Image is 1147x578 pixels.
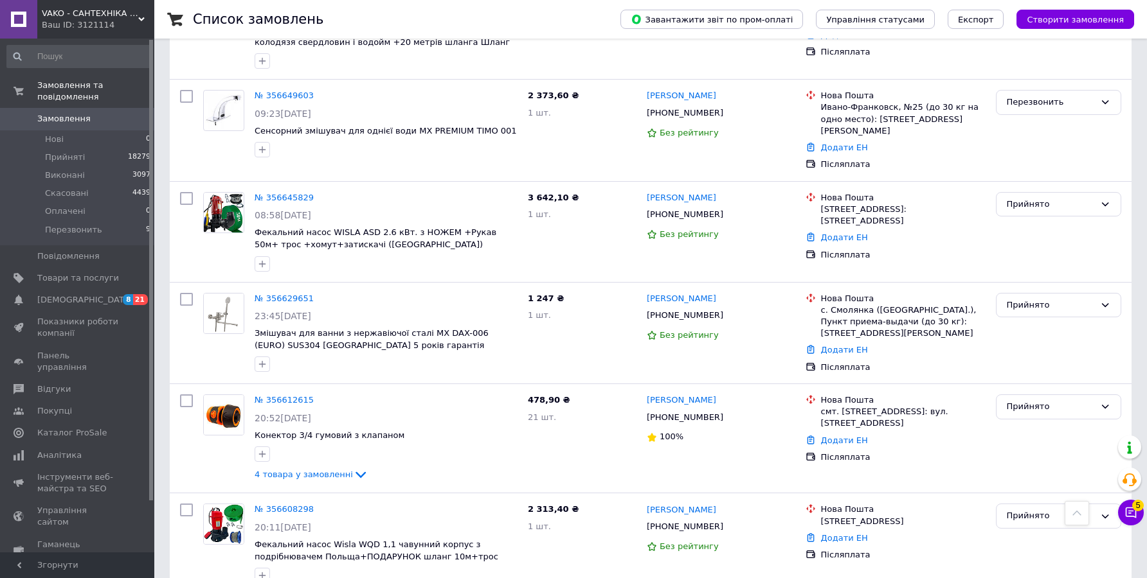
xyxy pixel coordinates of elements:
div: Післяплата [821,46,986,58]
div: Післяплата [821,549,986,561]
a: Фото товару [203,192,244,233]
span: 2 373,60 ₴ [528,91,579,100]
span: 0 [146,206,150,217]
span: 18279 [128,152,150,163]
div: Післяплата [821,249,986,261]
span: 100% [660,432,683,441]
a: Фото товару [203,504,244,545]
img: Фото товару [204,193,244,232]
div: Ивано-Франковск, №25 (до 30 кг на одно место): [STREET_ADDRESS][PERSON_NAME] [821,101,986,137]
span: [PHONE_NUMBER] [647,108,723,118]
span: Перезвонить [45,224,102,236]
span: [PHONE_NUMBER] [647,209,723,219]
div: Післяплата [821,159,986,170]
span: 1 шт. [528,521,551,531]
a: [PERSON_NAME] [647,504,716,516]
span: Інструменти веб-майстра та SEO [37,471,119,495]
a: Додати ЕН [821,232,868,242]
button: Експорт [948,10,1004,29]
a: [PERSON_NAME] [647,90,716,102]
span: 08:58[DATE] [255,210,311,220]
span: Без рейтингу [660,330,719,340]
span: Замовлення [37,113,91,125]
a: Додати ЕН [821,435,868,445]
span: 21 шт. [528,412,556,422]
span: [PHONE_NUMBER] [647,412,723,422]
span: 5 [1132,498,1144,509]
a: № 356629651 [255,293,314,303]
span: 9 [146,224,150,236]
span: VAKO - САНТЕХНІКА ОПЛЕННЯ ВОДОПОСТАЧАННЯ [42,8,138,19]
span: 1 шт. [528,108,551,118]
img: Фото товару [204,293,243,333]
div: Ваш ID: 3121114 [42,19,154,31]
a: Додати ЕН [821,30,868,40]
span: Завантажити звіт по пром-оплаті [631,13,793,25]
a: [PERSON_NAME] [647,293,716,305]
span: 09:23[DATE] [255,109,311,119]
span: 4 товара у замовленні [255,469,353,479]
div: Післяплата [821,451,986,463]
a: Конектор 3/4 гумовий з клапаном [255,430,404,440]
button: Чат з покупцем5 [1118,500,1144,525]
a: Створити замовлення [1004,14,1134,24]
span: Показники роботи компанії [37,316,119,339]
a: Фекальний насос Wisla WQD 1,1 чавунний корпус з подрібнювачем Польща+ПОДАРУНОК шланг 10м+трос 5м+... [255,539,498,573]
span: 478,90 ₴ [528,395,570,405]
div: Нова Пошта [821,394,986,406]
span: Панель управління [37,350,119,373]
span: 1 шт. [528,310,551,320]
img: Фото товару [204,395,244,435]
div: Нова Пошта [821,504,986,515]
span: 3 642,10 ₴ [528,193,579,202]
span: 20:52[DATE] [255,413,311,423]
a: № 356649603 [255,91,314,100]
button: Управління статусами [816,10,935,29]
div: Прийнято [1007,299,1095,312]
span: Прийняті [45,152,85,163]
span: Створити замовлення [1027,15,1124,24]
span: Без рейтингу [660,541,719,551]
a: № 356645829 [255,193,314,202]
a: № 356612615 [255,395,314,405]
a: Додати ЕН [821,143,868,152]
div: Післяплата [821,362,986,373]
a: Змішувач для ванни з нержавіючої сталі MX DAX-006 (EURO) SUS304 [GEOGRAPHIC_DATA] 5 років гарантія [255,328,489,350]
div: Нова Пошта [821,90,986,101]
span: Повідомлення [37,250,100,262]
span: Без рейтингу [660,229,719,239]
span: 4439 [132,188,150,199]
a: Повний комплект для дачі Вібраційний насос для колодязя свердловин і водойм +20 метрів шланга Шла... [255,25,510,58]
span: [PHONE_NUMBER] [647,310,723,320]
span: 2 313,40 ₴ [528,504,579,514]
span: Гаманець компанії [37,539,119,562]
span: Нові [45,134,64,145]
div: смт. [STREET_ADDRESS]: вул. [STREET_ADDRESS] [821,406,986,429]
div: с. Смолянка ([GEOGRAPHIC_DATA].), Пункт приема-выдачи (до 30 кг): [STREET_ADDRESS][PERSON_NAME] [821,304,986,340]
span: Сенсорний змішувач для однієї води MX PREMIUM TIMO 001 [255,126,517,136]
span: 0 [146,134,150,145]
div: Нова Пошта [821,192,986,204]
span: Експорт [958,15,994,24]
a: Фекальний насос WISLA ASD 2.6 кВт. з НОЖЕМ +Рукав 50м+ трос +хомут+затискачі ([GEOGRAPHIC_DATA]) [255,227,496,249]
a: Додати ЕН [821,345,868,355]
div: [STREET_ADDRESS] [821,516,986,527]
a: 4 товара у замовленні [255,469,368,479]
span: Каталог ProSale [37,427,107,439]
span: [DEMOGRAPHIC_DATA] [37,294,132,306]
div: Прийнято [1007,509,1095,523]
span: Скасовані [45,188,89,199]
span: 3097 [132,170,150,181]
span: Товари та послуги [37,272,119,284]
input: Пошук [6,45,152,68]
span: Управління сайтом [37,505,119,528]
span: [PHONE_NUMBER] [647,521,723,531]
span: Замовлення та повідомлення [37,80,154,103]
span: 21 [133,294,148,305]
span: Оплачені [45,206,86,217]
a: [PERSON_NAME] [647,394,716,407]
